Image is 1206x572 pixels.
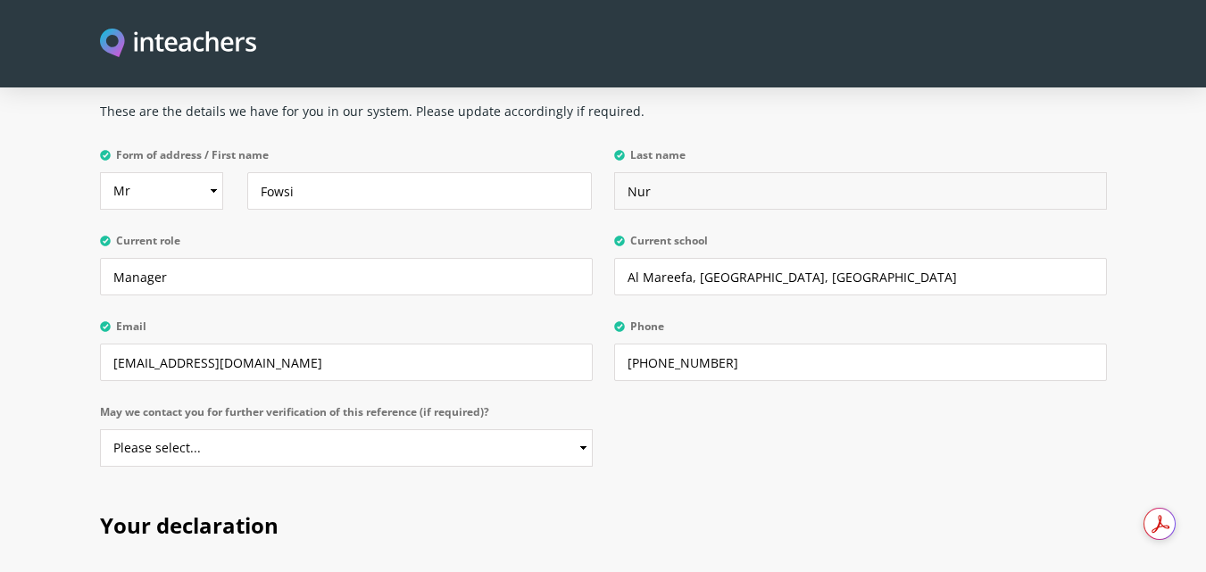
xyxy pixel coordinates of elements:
label: Form of address / First name [100,149,593,172]
label: Phone [614,320,1107,344]
label: Current role [100,235,593,258]
span: Your declaration [100,510,279,540]
label: Current school [614,235,1107,258]
label: Email [100,320,593,344]
img: Inteachers [100,29,257,60]
label: May we contact you for further verification of this reference (if required)? [100,406,593,429]
label: Last name [614,149,1107,172]
a: Visit this site's homepage [100,29,257,60]
p: These are the details we have for you in our system. Please update accordingly if required. [100,92,1107,142]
